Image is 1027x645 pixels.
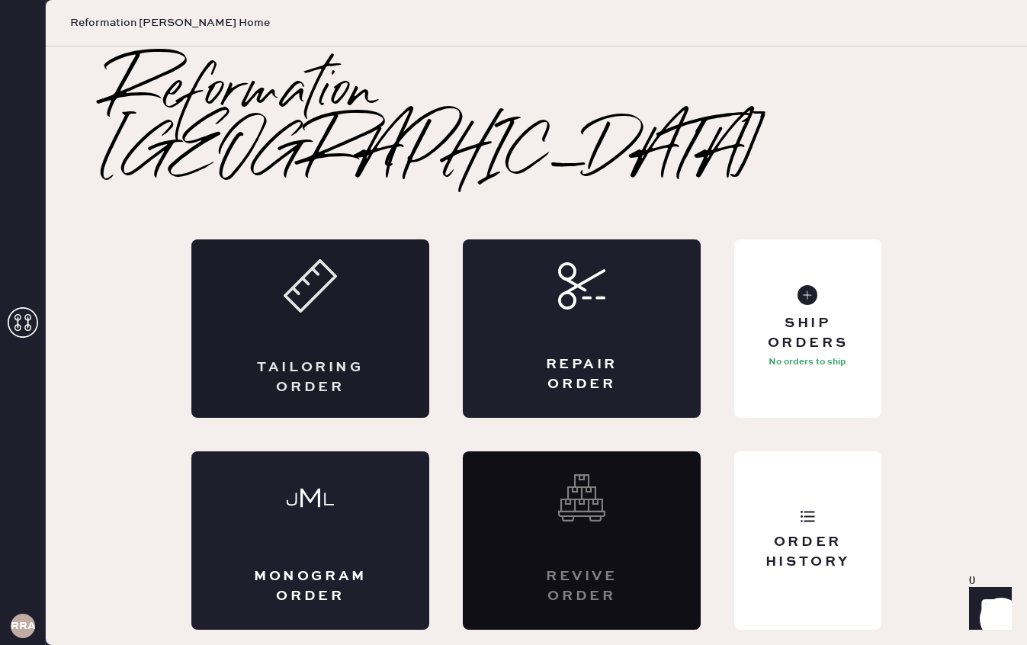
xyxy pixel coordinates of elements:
h3: RRA [11,621,35,631]
div: Repair Order [524,355,640,393]
div: Order History [746,533,869,571]
iframe: Front Chat [955,576,1020,642]
div: Tailoring Order [252,358,368,396]
p: No orders to ship [769,353,846,371]
div: Interested? Contact us at care@hemster.co [463,451,701,630]
div: Ship Orders [746,314,869,352]
div: Monogram Order [252,567,368,605]
h2: Reformation [GEOGRAPHIC_DATA] [107,63,966,185]
span: Reformation [PERSON_NAME] Home [70,15,270,30]
div: Revive order [524,567,640,605]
